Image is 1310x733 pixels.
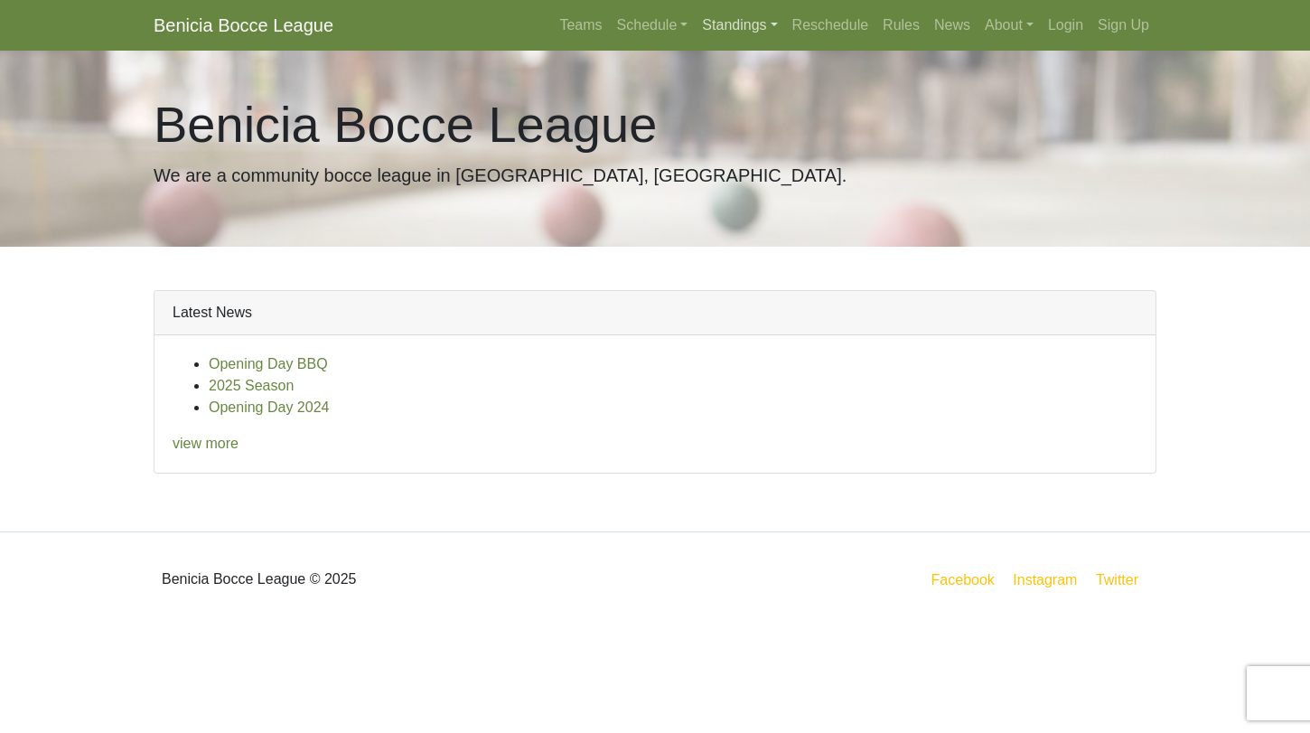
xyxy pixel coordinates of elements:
[927,7,978,43] a: News
[154,291,1156,335] div: Latest News
[610,7,696,43] a: Schedule
[173,436,239,451] a: view more
[978,7,1041,43] a: About
[785,7,876,43] a: Reschedule
[1009,569,1081,591] a: Instagram
[1092,569,1153,591] a: Twitter
[875,7,927,43] a: Rules
[140,547,655,612] div: Benicia Bocce League © 2025
[695,7,784,43] a: Standings
[1041,7,1090,43] a: Login
[1090,7,1156,43] a: Sign Up
[154,162,1156,189] p: We are a community bocce league in [GEOGRAPHIC_DATA], [GEOGRAPHIC_DATA].
[552,7,609,43] a: Teams
[209,378,294,393] a: 2025 Season
[154,7,333,43] a: Benicia Bocce League
[209,399,329,415] a: Opening Day 2024
[209,356,328,371] a: Opening Day BBQ
[154,94,1156,155] h1: Benicia Bocce League
[928,569,998,591] a: Facebook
